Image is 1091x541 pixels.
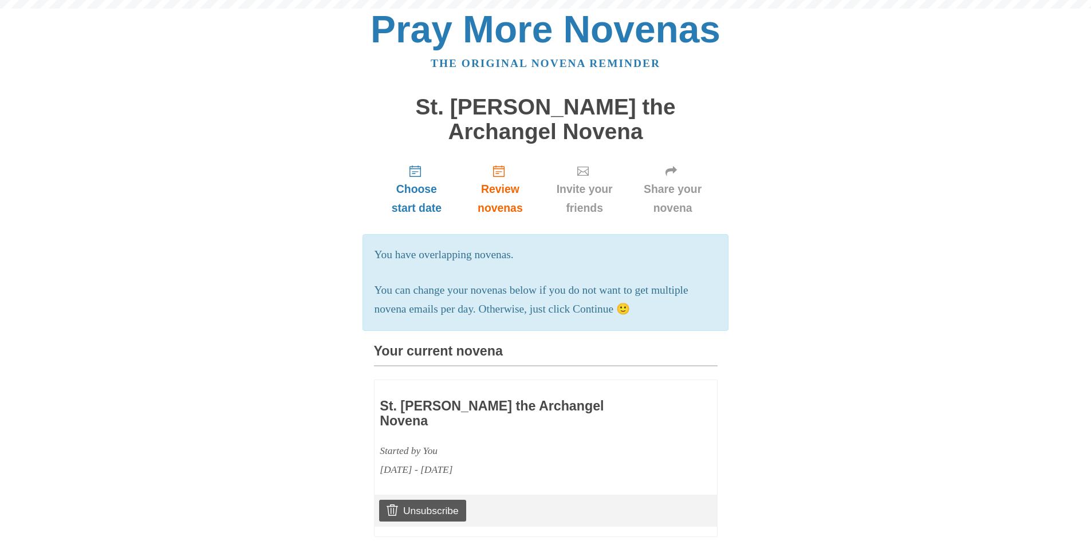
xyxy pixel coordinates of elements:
[459,155,541,223] a: Review novenas
[375,246,717,264] p: You have overlapping novenas.
[628,155,718,223] a: Share your novena
[380,399,644,428] h3: St. [PERSON_NAME] the Archangel Novena
[380,441,644,460] div: Started by You
[374,344,718,366] h3: Your current novena
[379,500,466,522] a: Unsubscribe
[541,155,628,223] a: Invite your friends
[375,281,717,319] p: You can change your novenas below if you do not want to get multiple novena emails per day. Other...
[371,8,720,50] a: Pray More Novenas
[553,180,617,218] span: Invite your friends
[374,155,460,223] a: Choose start date
[640,180,706,218] span: Share your novena
[380,460,644,479] div: [DATE] - [DATE]
[431,57,660,69] a: The original novena reminder
[374,95,718,144] h1: St. [PERSON_NAME] the Archangel Novena
[471,180,529,218] span: Review novenas
[385,180,448,218] span: Choose start date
